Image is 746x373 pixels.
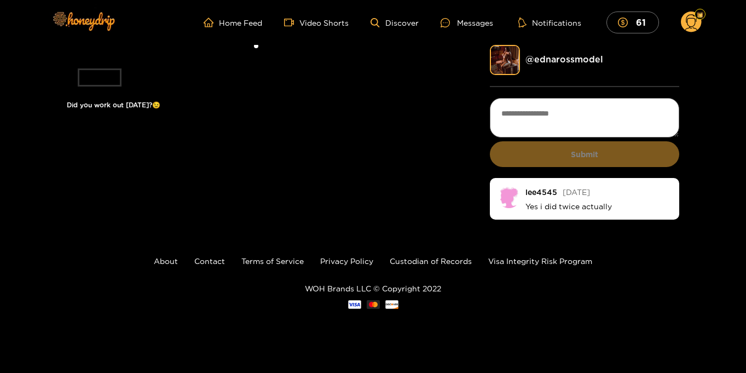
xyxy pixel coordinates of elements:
[498,186,520,208] img: no-avatar.png
[441,16,493,29] div: Messages
[390,257,472,265] a: Custodian of Records
[618,18,633,27] span: dollar
[154,257,178,265] a: About
[254,44,258,48] li: slide item 1
[563,188,590,196] span: [DATE]
[490,141,680,167] button: Submit
[634,16,647,28] mark: 61
[490,45,520,75] img: ednarossmodel
[606,12,659,33] button: 61
[488,257,592,265] a: Visa Integrity Risk Program
[67,101,446,109] h1: Did you work out [DATE]?😉
[320,257,373,265] a: Privacy Policy
[204,18,219,27] span: home
[525,54,603,64] a: @ ednarossmodel
[697,12,703,18] img: Fan Level
[204,18,262,27] a: Home Feed
[284,18,349,27] a: Video Shorts
[371,18,418,27] a: Discover
[241,257,304,265] a: Terms of Service
[284,18,299,27] span: video-camera
[525,188,557,196] div: lee4545
[194,257,225,265] a: Contact
[515,17,585,28] button: Notifications
[78,68,122,87] li: slide item 1
[525,202,672,211] p: Yes i did twice actually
